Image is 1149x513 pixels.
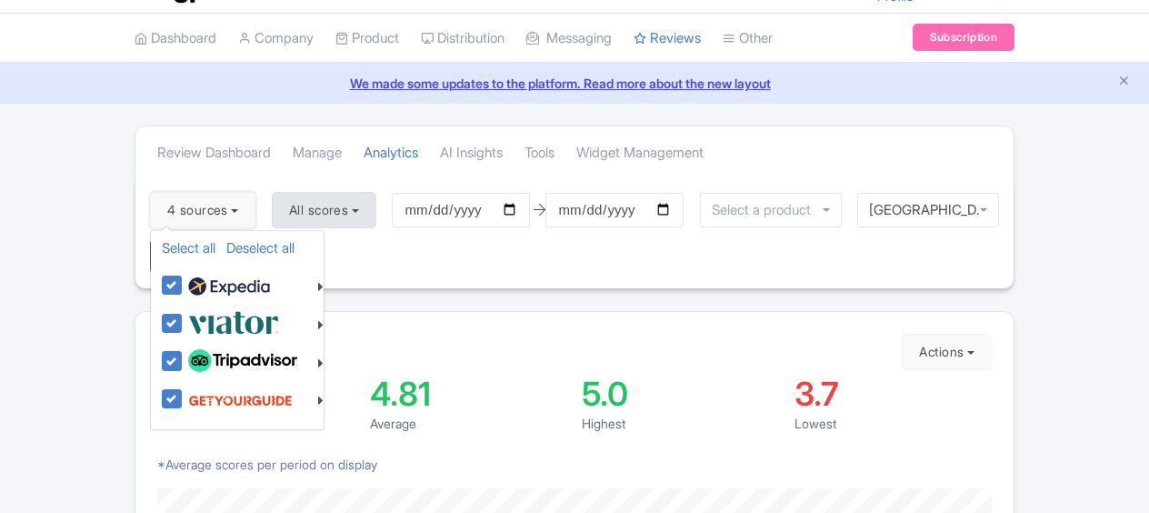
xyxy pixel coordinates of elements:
[150,192,255,228] button: 4 sources
[869,202,987,218] div: [GEOGRAPHIC_DATA]
[150,230,325,430] ul: 4 sources
[335,14,399,64] a: Product
[576,128,704,178] a: Widget Management
[188,383,293,417] img: get_your_guide-5a6366678479520ec94e3f9d2b9f304b.svg
[582,414,780,433] div: Highest
[712,202,821,218] input: Select a product
[421,14,505,64] a: Distribution
[157,455,992,474] p: *Average scores per period on display
[11,74,1138,93] a: We made some updates to the platform. Read more about the new layout
[293,128,342,178] a: Manage
[723,14,773,64] a: Other
[272,192,376,228] button: All scores
[188,307,279,337] img: viator-e2bf771eb72f7a6029a5edfbb081213a.svg
[226,239,295,256] a: Deselect all
[634,14,701,64] a: Reviews
[525,128,555,178] a: Tools
[364,128,418,178] a: Analytics
[188,349,297,373] img: tripadvisor_background-ebb97188f8c6c657a79ad20e0caa6051.svg
[370,414,568,433] div: Average
[440,128,503,178] a: AI Insights
[157,128,271,178] a: Review Dashboard
[794,414,993,433] div: Lowest
[238,14,314,64] a: Company
[188,273,270,300] img: expedia22-01-93867e2ff94c7cd37d965f09d456db68.svg
[370,377,568,410] div: 4.81
[526,14,612,64] a: Messaging
[913,24,1014,51] a: Subscription
[162,239,215,256] a: Select all
[135,14,216,64] a: Dashboard
[1117,72,1131,93] button: Close announcement
[582,377,780,410] div: 5.0
[902,334,992,370] button: Actions
[794,377,993,410] div: 3.7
